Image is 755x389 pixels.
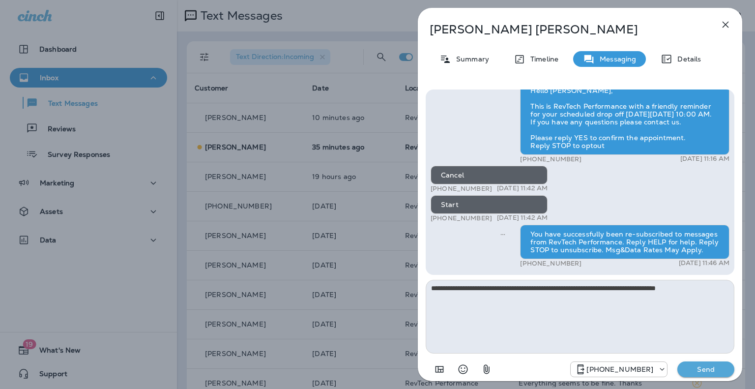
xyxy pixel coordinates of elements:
p: [PHONE_NUMBER] [431,184,492,193]
button: Send [677,361,734,377]
p: Send [685,365,726,374]
p: Details [672,55,701,63]
p: [DATE] 11:46 AM [679,259,729,267]
div: Hello [PERSON_NAME], This is RevTech Performance with a friendly reminder for your scheduled drop... [520,81,729,155]
p: [DATE] 11:42 AM [497,214,548,222]
p: [PHONE_NUMBER] [520,259,581,268]
button: Select an emoji [453,359,473,379]
p: [DATE] 11:16 AM [680,155,729,163]
p: [PHONE_NUMBER] [520,155,581,163]
button: Add in a premade template [430,359,449,379]
p: Timeline [525,55,558,63]
div: Start [431,195,548,214]
div: +1 (571) 520-7309 [571,363,667,375]
div: Cancel [431,166,548,184]
p: [DATE] 11:42 AM [497,184,548,192]
p: [PHONE_NUMBER] [431,214,492,222]
p: [PHONE_NUMBER] [586,365,653,373]
div: You have successfully been re-subscribed to messages from RevTech Performance. Reply HELP for hel... [520,225,729,259]
p: Summary [451,55,489,63]
p: Messaging [595,55,636,63]
p: [PERSON_NAME] [PERSON_NAME] [430,23,698,36]
span: Sent [500,229,505,238]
